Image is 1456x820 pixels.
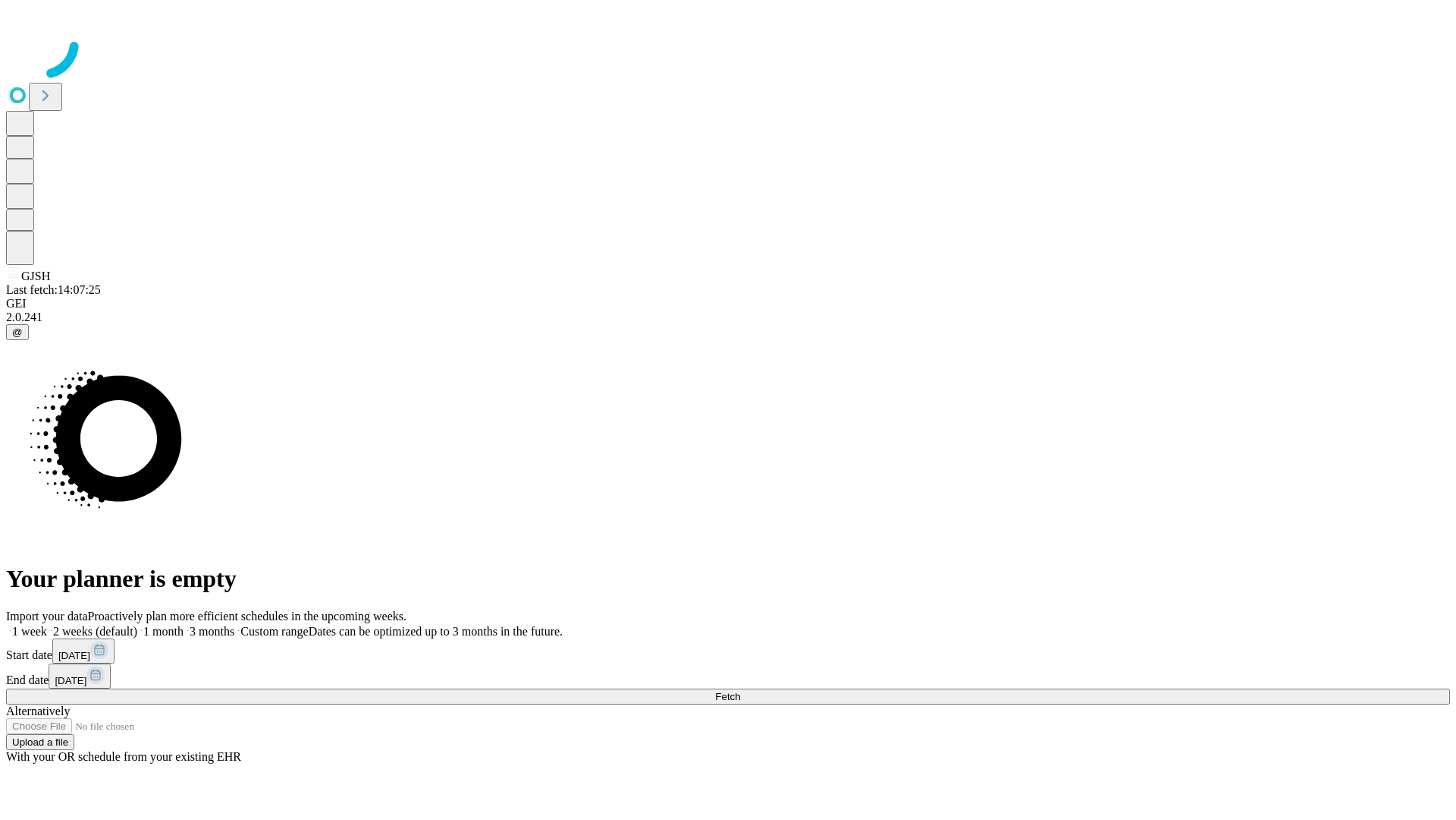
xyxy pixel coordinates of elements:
[53,625,137,638] span: 2 weeks (default)
[6,565,1450,593] h1: Your planner is empty
[6,689,1450,705] button: Fetch
[6,311,1450,324] div: 2.0.241
[143,625,184,638] span: 1 month
[12,625,47,638] span: 1 week
[88,610,406,623] span: Proactively plan more efficient schedules in the upcoming weeks.
[49,664,111,689] button: [DATE]
[6,610,88,623] span: Import your data
[21,270,50,282] span: GJSH
[6,283,101,296] span: Last fetch: 14:07:25
[12,326,23,338] span: @
[6,734,74,750] button: Upload a file
[6,750,241,763] span: With your OR schedule from your existing EHR
[6,705,70,717] span: Alternatively
[240,625,308,638] span: Custom range
[715,691,740,702] span: Fetch
[55,675,86,686] span: [DATE]
[52,639,115,664] button: [DATE]
[190,625,234,638] span: 3 months
[6,297,1450,311] div: GEI
[6,639,1450,664] div: Start date
[309,625,563,638] span: Dates can be optimized up to 3 months in the future.
[6,324,29,340] button: @
[6,664,1450,689] div: End date
[58,650,90,661] span: [DATE]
